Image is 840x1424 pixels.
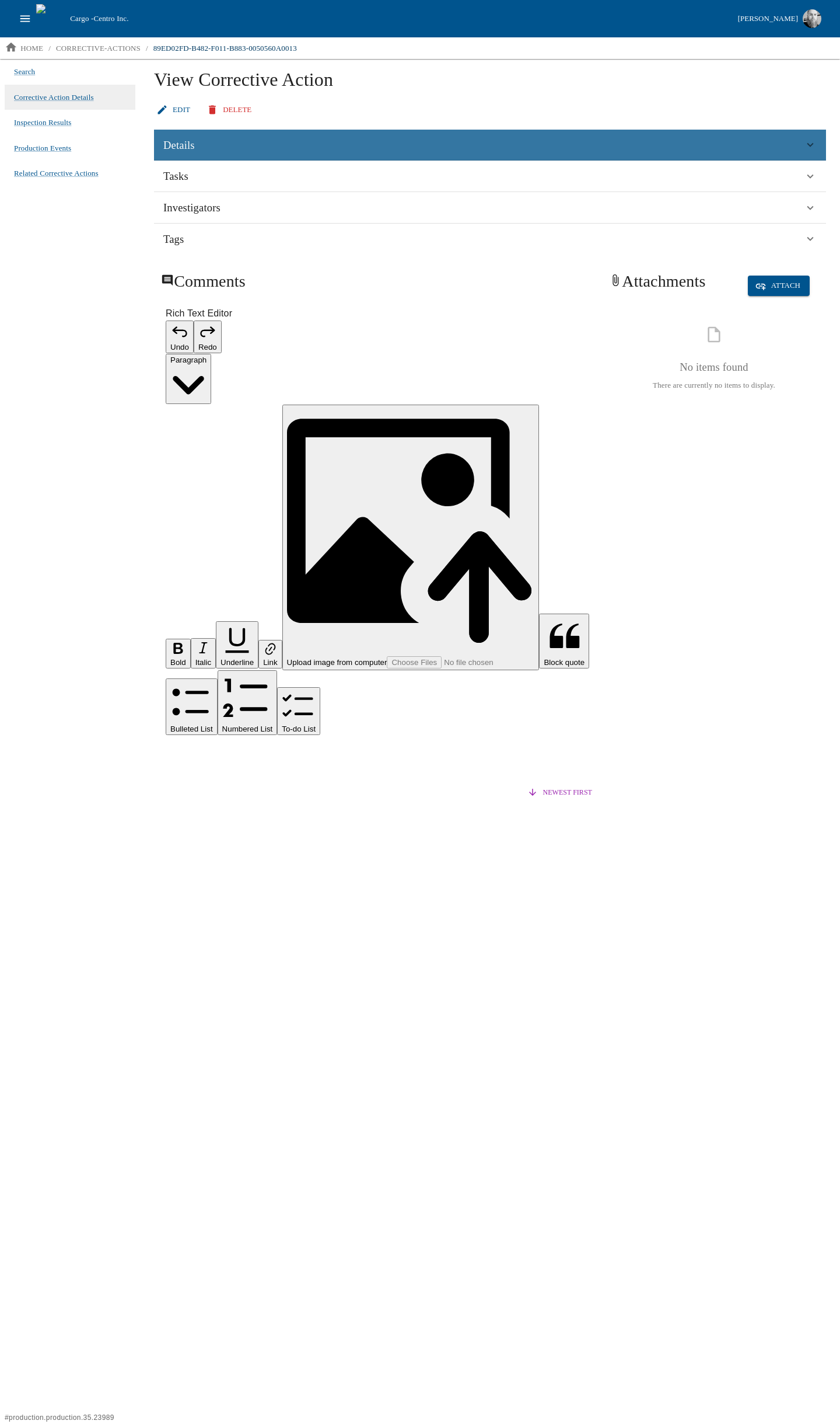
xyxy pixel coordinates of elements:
p: There are currently no items to display. [653,379,775,391]
span: Corrective Action Details [14,92,94,103]
li: / [48,43,51,54]
p: corrective-actions [56,43,141,54]
div: Cargo - [65,13,733,25]
span: Tags [163,231,184,248]
button: Bulleted List [166,678,218,735]
a: corrective-actions [51,39,145,58]
button: Paragraph, Heading [166,354,211,404]
a: Production Events [14,140,71,156]
button: Underline [216,621,258,669]
span: Investigators [163,199,220,217]
span: Link [263,658,277,667]
span: Block quote [544,658,584,667]
button: [PERSON_NAME] [733,6,826,32]
button: open drawer [14,8,36,30]
button: Reverse sort order [526,784,595,801]
button: Redo [194,321,222,353]
p: 89ED02FD-B482-F011-B883-0050560A0013 [153,43,297,54]
span: Inspection Results [14,117,71,128]
span: To-do List [282,725,316,733]
button: Block quote [539,614,589,669]
h2: Attachments [609,271,705,292]
span: Redo [198,343,217,351]
button: Link [258,640,282,668]
span: Comments [174,272,246,290]
button: Undo [166,321,194,353]
li: / [146,43,148,54]
h6: No items found [680,358,748,376]
span: Upload image from computer [287,658,387,667]
button: Delete [204,100,256,120]
a: Inspection Results [14,114,71,131]
a: Edit [154,100,195,120]
span: Search [14,66,35,78]
button: Upload image from computer [282,405,540,670]
a: Search [14,64,35,80]
button: Bold [166,639,191,669]
a: Corrective Action Details [14,89,94,106]
span: Related Corrective Actions [14,168,99,179]
div: [PERSON_NAME] [738,12,798,26]
span: Centro Inc. [93,14,128,23]
div: Tags [154,224,826,255]
label: Rich Text Editor [166,307,590,321]
span: Details [163,137,195,154]
p: home [20,43,43,54]
img: Profile image [803,9,821,28]
span: Paragraph [170,356,206,364]
button: To-do List [277,687,320,735]
span: Undo [170,343,189,351]
span: Production Events [14,142,71,154]
img: cargo logo [36,4,65,33]
span: Numbered List [222,725,273,733]
div: Details [154,130,826,161]
a: 89ED02FD-B482-F011-B883-0050560A0013 [149,39,302,58]
span: Italic [195,658,211,667]
span: Bulleted List [170,725,213,733]
div: Editor toolbar [166,321,590,736]
button: Attach [748,276,810,296]
button: Italic [191,638,216,668]
h1: View Corrective Action [154,68,826,100]
div: Tasks [154,161,826,192]
button: Numbered List [218,670,278,735]
div: Investigators [154,192,826,224]
span: Bold [170,658,186,667]
span: Tasks [163,168,188,185]
div: Rich Text Editor. Editing area: main. Press Alt+0 for help. [166,745,590,759]
a: Related Corrective Actions [14,165,99,182]
span: Underline [220,658,254,667]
